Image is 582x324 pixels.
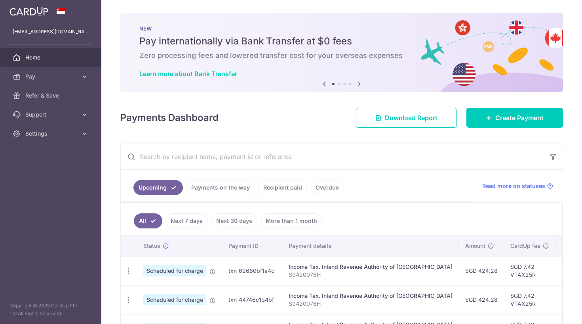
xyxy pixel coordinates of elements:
td: SGD 7.42 VTAX25R [504,256,555,285]
h5: Pay internationally via Bank Transfer at $0 fees [139,35,544,48]
span: Status [143,242,160,250]
span: Pay [25,73,78,81]
span: Read more on statuses [482,182,545,190]
img: CardUp [10,6,48,16]
span: Settings [25,130,78,138]
span: Scheduled for charge [143,265,206,276]
a: More than 1 month [261,213,322,228]
p: [EMAIL_ADDRESS][DOMAIN_NAME] [13,28,89,36]
div: Income Tax. Inland Revenue Authority of [GEOGRAPHIC_DATA] [289,263,453,271]
a: Next 30 days [211,213,257,228]
a: Read more on statuses [482,182,553,190]
a: Learn more about Bank Transfer [139,70,237,78]
p: S9420076H [289,271,453,279]
span: CardUp fee [510,242,540,250]
span: Support [25,111,78,119]
h6: Zero processing fees and lowered transfer cost for your overseas expenses [139,51,544,60]
span: Home [25,54,78,61]
input: Search by recipient name, payment id or reference [121,144,544,169]
th: Payment details [282,236,459,256]
td: SGD 424.28 [459,285,504,314]
a: Create Payment [466,108,563,128]
a: Next 7 days [165,213,208,228]
td: txn_62660bf1a4c [222,256,282,285]
td: SGD 424.28 [459,256,504,285]
a: Payments on the way [186,180,255,195]
a: All [134,213,162,228]
span: Amount [465,242,485,250]
a: Upcoming [133,180,183,195]
td: SGD 7.42 VTAX25R [504,285,555,314]
a: Download Report [356,108,457,128]
a: Recipient paid [258,180,307,195]
h4: Payments Dashboard [120,111,219,125]
span: Create Payment [495,113,544,123]
div: Income Tax. Inland Revenue Authority of [GEOGRAPHIC_DATA] [289,292,453,300]
p: S9420076H [289,300,453,308]
span: Download Report [385,113,437,123]
td: txn_44746c1b4bf [222,285,282,314]
p: NEW [139,25,544,32]
a: Overdue [310,180,344,195]
span: Refer & Save [25,92,78,100]
span: Scheduled for charge [143,294,206,305]
th: Payment ID [222,236,282,256]
img: Bank transfer banner [120,13,563,92]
